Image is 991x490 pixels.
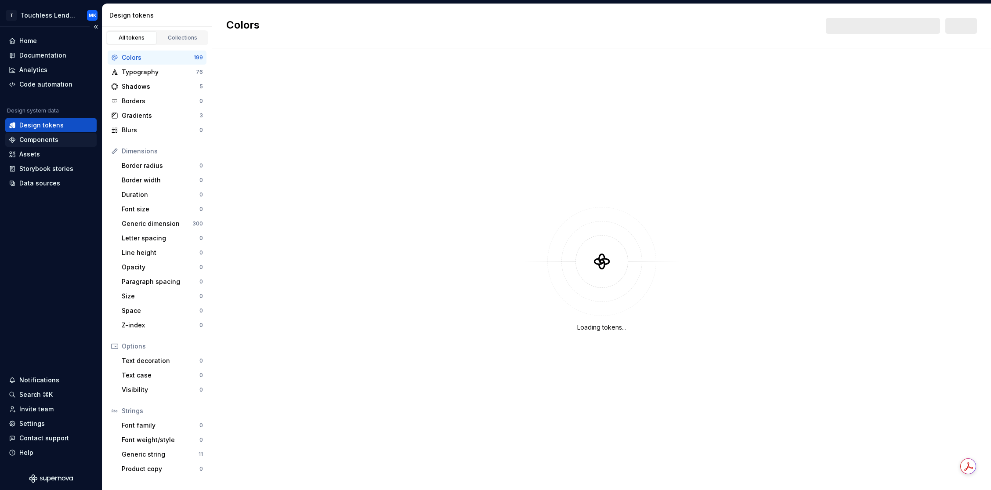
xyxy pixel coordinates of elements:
button: Notifications [5,373,97,387]
div: Z-index [122,321,199,330]
a: Font family0 [118,418,206,432]
div: Notifications [19,376,59,385]
a: Assets [5,147,97,161]
div: 0 [199,127,203,134]
div: Code automation [19,80,72,89]
div: All tokens [110,34,154,41]
div: Text decoration [122,356,199,365]
div: Product copy [122,465,199,473]
a: Opacity0 [118,260,206,274]
div: Design tokens [19,121,64,130]
div: 3 [199,112,203,119]
div: 300 [192,220,203,227]
a: Font weight/style0 [118,433,206,447]
div: 0 [199,249,203,256]
h2: Colors [226,18,260,34]
div: Colors [122,53,194,62]
div: Collections [161,34,205,41]
a: Blurs0 [108,123,206,137]
a: Shadows5 [108,80,206,94]
div: Border radius [122,161,199,170]
div: Duration [122,190,199,199]
a: Documentation [5,48,97,62]
div: Generic string [122,450,199,459]
div: Font family [122,421,199,430]
a: Colors199 [108,51,206,65]
div: Visibility [122,385,199,394]
a: Border radius0 [118,159,206,173]
div: Size [122,292,199,301]
div: Paragraph spacing [122,277,199,286]
a: Storybook stories [5,162,97,176]
a: Size0 [118,289,206,303]
div: Shadows [122,82,199,91]
a: Invite team [5,402,97,416]
a: Line height0 [118,246,206,260]
a: Paragraph spacing0 [118,275,206,289]
div: Dimensions [122,147,203,156]
div: Settings [19,419,45,428]
div: Gradients [122,111,199,120]
div: 0 [199,322,203,329]
div: 0 [199,465,203,472]
a: Code automation [5,77,97,91]
svg: Supernova Logo [29,474,73,483]
button: Collapse sidebar [90,21,102,33]
button: Help [5,446,97,460]
a: Product copy0 [118,462,206,476]
div: 0 [199,206,203,213]
div: 0 [199,264,203,271]
div: 0 [199,372,203,379]
div: Blurs [122,126,199,134]
div: Loading tokens... [577,323,626,332]
div: 0 [199,98,203,105]
div: Font size [122,205,199,214]
div: 0 [199,177,203,184]
div: Space [122,306,199,315]
div: Home [19,36,37,45]
a: Z-index0 [118,318,206,332]
div: Typography [122,68,196,76]
div: 0 [199,162,203,169]
a: Components [5,133,97,147]
div: Text case [122,371,199,380]
div: Storybook stories [19,164,73,173]
div: 199 [194,54,203,61]
a: Duration0 [118,188,206,202]
a: Borders0 [108,94,206,108]
div: 0 [199,307,203,314]
div: 11 [199,451,203,458]
div: Generic dimension [122,219,192,228]
div: 0 [199,386,203,393]
a: Typography76 [108,65,206,79]
button: TTouchless LendingMK [2,6,100,25]
div: Letter spacing [122,234,199,243]
div: Opacity [122,263,199,272]
a: Generic dimension300 [118,217,206,231]
div: 0 [199,235,203,242]
div: Help [19,448,33,457]
div: 76 [196,69,203,76]
a: Space0 [118,304,206,318]
div: Documentation [19,51,66,60]
div: Line height [122,248,199,257]
div: MK [89,12,96,19]
a: Border width0 [118,173,206,187]
div: 0 [199,191,203,198]
div: Analytics [19,65,47,74]
button: Search ⌘K [5,388,97,402]
div: Design system data [7,107,59,114]
a: Visibility0 [118,383,206,397]
div: Search ⌘K [19,390,53,399]
a: Generic string11 [118,447,206,461]
div: Options [122,342,203,351]
div: Border width [122,176,199,185]
div: T [6,10,17,21]
a: Text decoration0 [118,354,206,368]
div: Touchless Lending [20,11,76,20]
div: Components [19,135,58,144]
div: 0 [199,357,203,364]
a: Font size0 [118,202,206,216]
a: Gradients3 [108,109,206,123]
